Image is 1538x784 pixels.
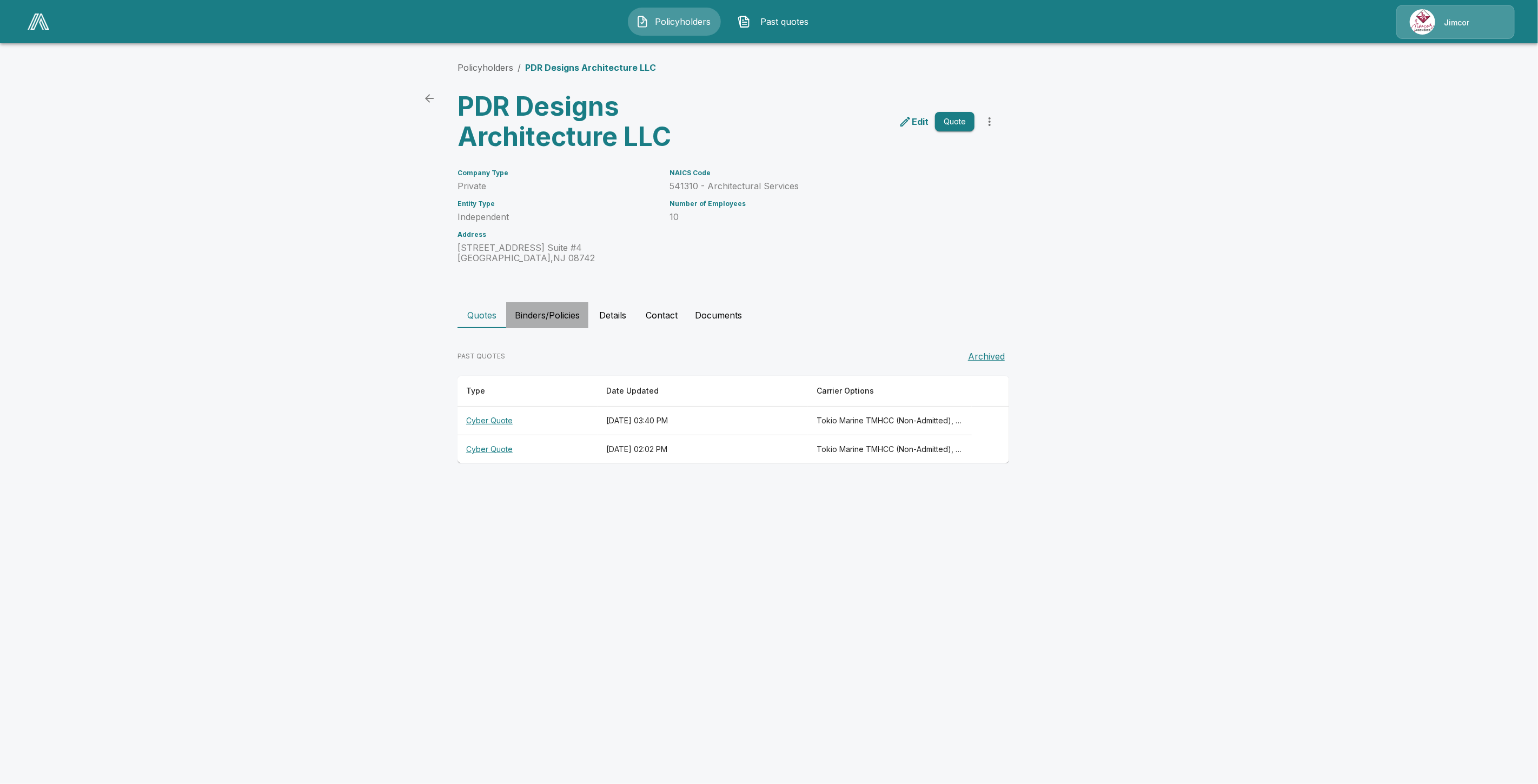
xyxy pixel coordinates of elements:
[808,376,972,407] th: Carrier Options
[458,302,506,328] button: Quotes
[669,212,974,222] p: 10
[458,169,657,177] h6: Company Type
[669,181,974,191] p: 541310 - Architectural Services
[458,181,657,191] p: Private
[964,346,1009,367] button: Archived
[1444,17,1469,28] p: Jimcor
[653,15,713,28] span: Policyholders
[738,15,751,28] img: Past quotes Icon
[458,200,657,208] h6: Entity Type
[598,376,808,407] th: Date Updated
[506,302,588,328] button: Binders/Policies
[525,61,656,74] p: PDR Designs Architecture LLC
[28,14,49,30] img: AA Logo
[458,302,1080,328] div: policyholder tabs
[730,8,823,36] button: Past quotes IconPast quotes
[669,200,974,208] h6: Number of Employees
[458,62,513,73] a: Policyholders
[458,376,1009,463] table: responsive table
[458,407,598,435] th: Cyber Quote
[935,112,974,132] button: Quote
[1410,9,1435,35] img: Agency Icon
[458,351,505,361] p: PAST QUOTES
[912,115,929,128] p: Edit
[518,61,521,74] li: /
[598,407,808,435] th: [DATE] 03:40 PM
[588,302,637,328] button: Details
[686,302,751,328] button: Documents
[458,435,598,464] th: Cyber Quote
[897,113,931,130] a: edit
[458,61,656,74] nav: breadcrumb
[598,435,808,464] th: [DATE] 02:02 PM
[669,169,974,177] h6: NAICS Code
[636,15,649,28] img: Policyholders Icon
[1396,5,1515,39] a: Agency IconJimcor
[458,91,725,152] h3: PDR Designs Architecture LLC
[458,243,657,263] p: [STREET_ADDRESS] Suite #4 [GEOGRAPHIC_DATA] , NJ 08742
[808,435,972,464] th: Tokio Marine TMHCC (Non-Admitted), At-Bay (Non-Admitted), Beazley, Elpha (Non-Admitted) Enhanced,...
[458,231,657,238] h6: Address
[458,212,657,222] p: Independent
[979,111,1000,132] button: more
[628,8,721,36] button: Policyholders IconPolicyholders
[808,407,972,435] th: Tokio Marine TMHCC (Non-Admitted), At-Bay (Non-Admitted), Beazley, Elpha (Non-Admitted) Enhanced,...
[419,88,440,109] a: back
[458,376,598,407] th: Type
[637,302,686,328] button: Contact
[755,15,814,28] span: Past quotes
